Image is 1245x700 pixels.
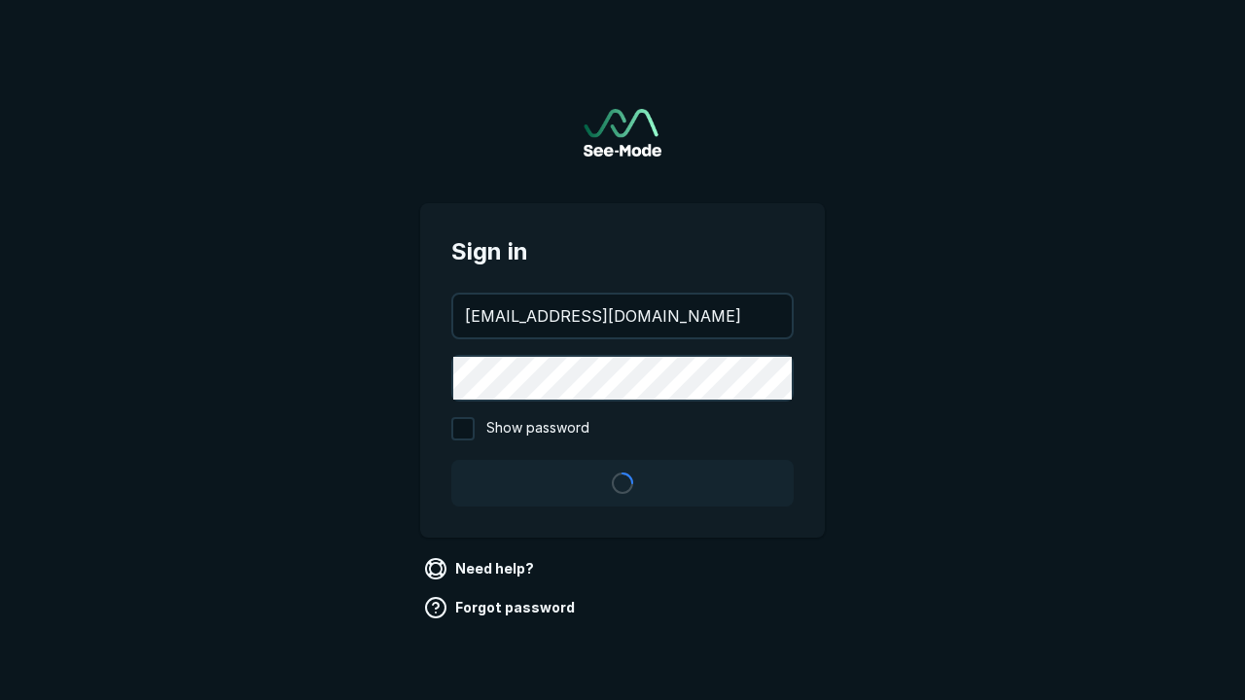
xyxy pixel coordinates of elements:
input: your@email.com [453,295,792,337]
a: Go to sign in [584,109,661,157]
img: See-Mode Logo [584,109,661,157]
a: Forgot password [420,592,583,623]
span: Show password [486,417,589,440]
span: Sign in [451,234,794,269]
a: Need help? [420,553,542,584]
